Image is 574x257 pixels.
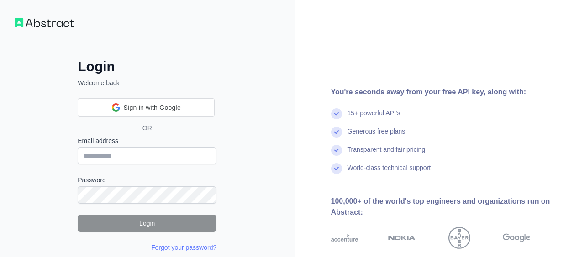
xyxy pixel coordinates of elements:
a: Forgot your password? [151,244,216,251]
img: check mark [331,145,342,156]
span: OR [135,123,159,133]
div: Generous free plans [348,127,405,145]
div: You're seconds away from your free API key, along with: [331,87,560,98]
div: Transparent and fair pricing [348,145,426,163]
div: Sign in with Google [78,98,215,117]
img: check mark [331,163,342,174]
img: nokia [388,227,416,249]
img: google [503,227,530,249]
img: accenture [331,227,358,249]
label: Email address [78,136,216,145]
img: bayer [448,227,470,249]
label: Password [78,175,216,185]
div: 100,000+ of the world's top engineers and organizations run on Abstract: [331,196,560,218]
img: check mark [331,108,342,119]
div: 15+ powerful API's [348,108,400,127]
div: World-class technical support [348,163,431,181]
p: Welcome back [78,78,216,87]
img: check mark [331,127,342,138]
img: Workflow [15,18,74,27]
span: Sign in with Google [124,103,181,113]
h2: Login [78,58,216,75]
button: Login [78,215,216,232]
